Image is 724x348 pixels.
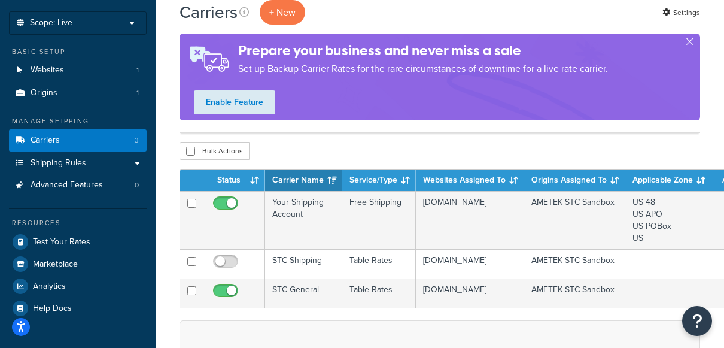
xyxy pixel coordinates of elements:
td: [DOMAIN_NAME] [416,279,524,308]
img: ad-rules-rateshop-fe6ec290ccb7230408bd80ed9643f0289d75e0ffd9eb532fc0e269fcd187b520.png [180,34,238,84]
a: Enable Feature [194,90,275,114]
span: 1 [136,88,139,98]
h4: Prepare your business and never miss a sale [238,41,608,60]
span: Origins [31,88,57,98]
a: Marketplace [9,253,147,275]
span: Carriers [31,135,60,146]
div: Resources [9,218,147,228]
h1: Carriers [180,1,238,24]
a: Websites 1 [9,59,147,81]
span: Advanced Features [31,180,103,190]
th: Service/Type: activate to sort column ascending [342,170,416,191]
span: Help Docs [33,304,72,314]
a: Test Your Rates [9,231,147,253]
a: Help Docs [9,298,147,319]
td: [DOMAIN_NAME] [416,191,524,249]
td: AMETEK STC Sandbox [524,279,625,308]
span: Test Your Rates [33,237,90,247]
th: Origins Assigned To: activate to sort column ascending [524,170,625,191]
span: Shipping Rules [31,158,86,168]
a: Analytics [9,276,147,297]
th: Applicable Zone: activate to sort column ascending [625,170,711,191]
button: Open Resource Center [682,306,712,336]
div: Basic Setup [9,47,147,57]
span: Websites [31,65,64,75]
td: Table Rates [342,249,416,279]
td: STC Shipping [265,249,342,279]
span: Marketplace [33,259,78,270]
a: Origins 1 [9,82,147,104]
td: Your Shipping Account [265,191,342,249]
span: Analytics [33,282,66,292]
p: Set up Backup Carrier Rates for the rare circumstances of downtime for a live rate carrier. [238,60,608,77]
a: Shipping Rules [9,152,147,174]
td: AMETEK STC Sandbox [524,249,625,279]
li: Websites [9,59,147,81]
td: [DOMAIN_NAME] [416,249,524,279]
th: Carrier Name: activate to sort column ascending [265,170,342,191]
span: 0 [135,180,139,190]
a: Advanced Features 0 [9,174,147,196]
td: STC General [265,279,342,308]
div: Manage Shipping [9,116,147,126]
td: US 48 US APO US POBox US [625,191,711,249]
td: AMETEK STC Sandbox [524,191,625,249]
button: Bulk Actions [180,142,250,160]
th: Status: activate to sort column ascending [203,170,265,191]
span: 3 [135,135,139,146]
span: 1 [136,65,139,75]
li: Origins [9,82,147,104]
li: Carriers [9,129,147,152]
td: Free Shipping [342,191,416,249]
a: Settings [662,4,700,21]
td: Table Rates [342,279,416,308]
th: Websites Assigned To: activate to sort column ascending [416,170,524,191]
span: Scope: Live [30,18,72,28]
li: Advanced Features [9,174,147,196]
a: Carriers 3 [9,129,147,152]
